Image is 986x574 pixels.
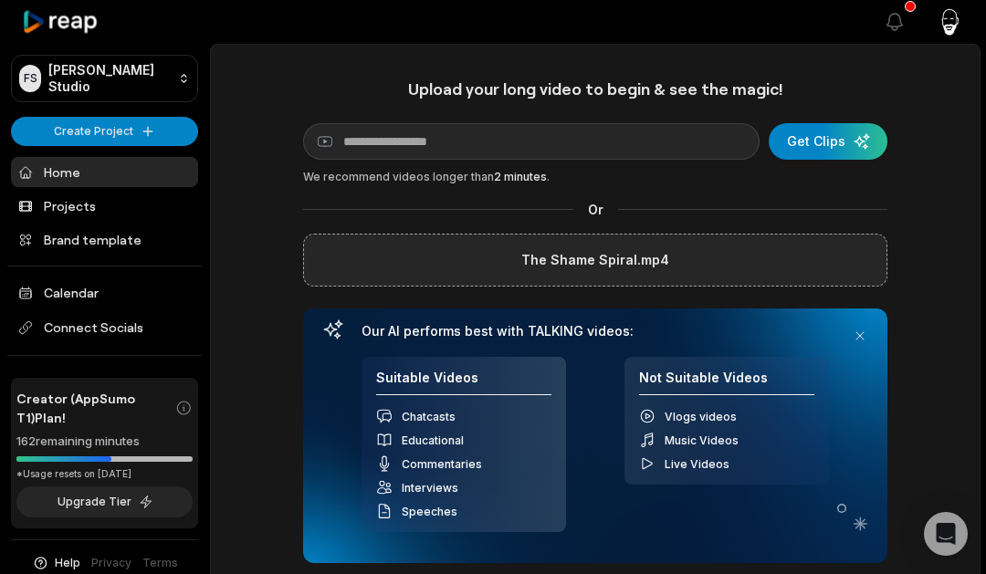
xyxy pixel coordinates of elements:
[16,433,193,451] div: 162 remaining minutes
[16,467,193,481] div: *Usage resets on [DATE]
[521,249,669,271] label: The Shame Spiral.mp4
[11,117,198,146] button: Create Project
[19,65,41,92] div: FS
[11,277,198,308] a: Calendar
[11,191,198,221] a: Projects
[16,389,175,427] span: Creator (AppSumo T1) Plan!
[362,323,829,339] h3: Our AI performs best with TALKING videos:
[142,555,178,571] a: Terms
[402,433,464,447] span: Educational
[376,370,551,396] h4: Suitable Videos
[665,410,737,423] span: Vlogs videos
[303,169,887,185] div: We recommend videos longer than .
[11,224,198,255] a: Brand template
[55,555,80,571] span: Help
[665,433,739,447] span: Music Videos
[402,410,456,423] span: Chatcasts
[91,555,131,571] a: Privacy
[665,457,729,471] span: Live Videos
[402,481,458,495] span: Interviews
[11,157,198,187] a: Home
[48,62,171,95] p: [PERSON_NAME] Studio
[11,311,198,344] span: Connect Socials
[303,78,887,99] h1: Upload your long video to begin & see the magic!
[402,457,482,471] span: Commentaries
[402,505,457,518] span: Speeches
[924,512,968,556] div: Open Intercom Messenger
[16,486,193,517] button: Upgrade Tier
[573,200,618,219] span: Or
[32,555,80,571] button: Help
[769,123,887,160] button: Get Clips
[639,370,814,396] h4: Not Suitable Videos
[494,170,547,183] span: 2 minutes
